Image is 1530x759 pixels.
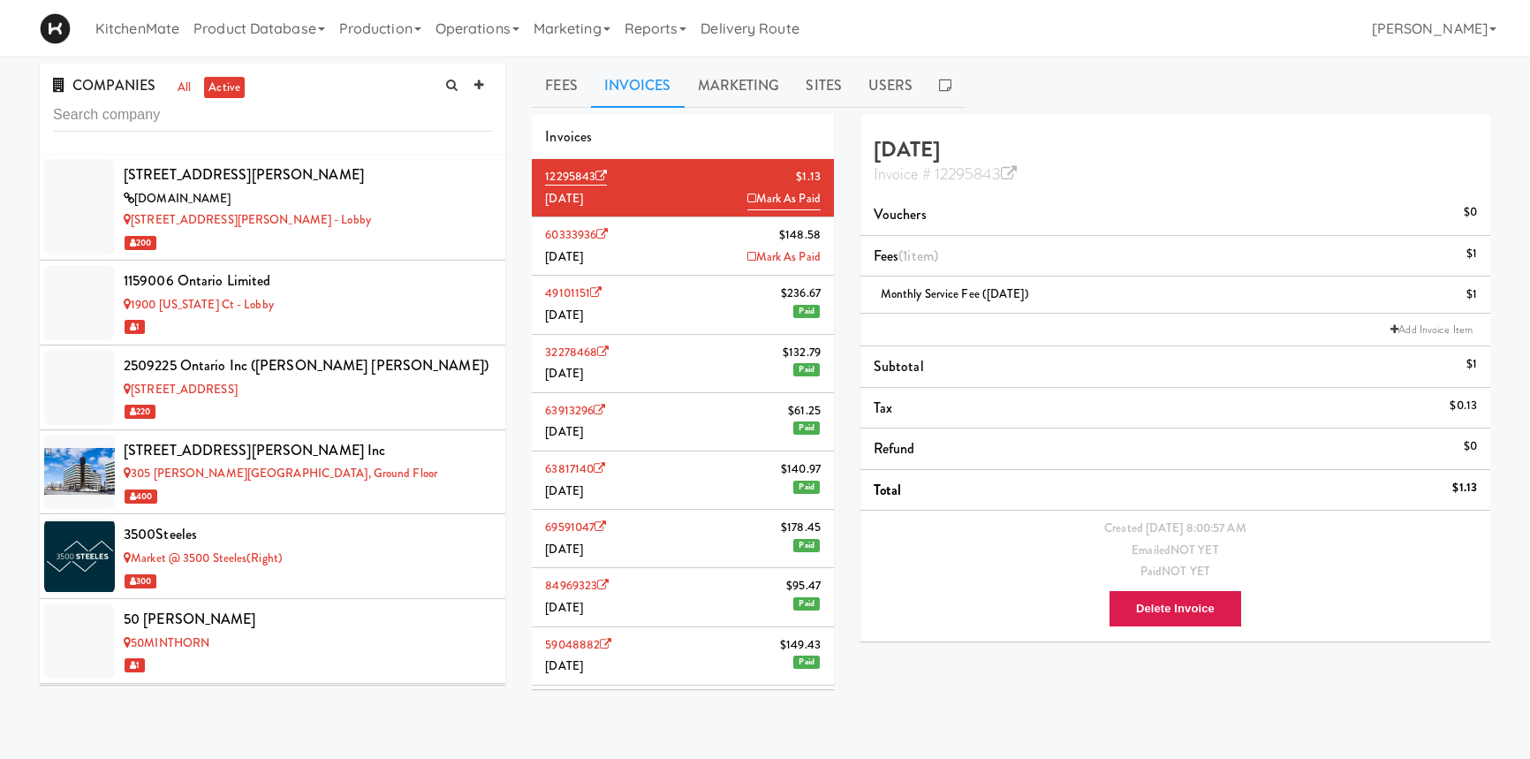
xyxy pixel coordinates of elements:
span: Paid [793,597,819,611]
span: $140.97 [781,459,821,481]
span: [DATE] [545,248,583,265]
div: $1 [1466,284,1477,306]
a: 305 [PERSON_NAME][GEOGRAPHIC_DATA], Ground Floor [124,465,437,482]
a: 63913296 [545,402,605,419]
span: Subtotal [874,356,924,376]
a: all [173,77,195,99]
a: Invoice # 12295843 [874,163,1017,186]
span: 400 [125,490,157,504]
div: $0 [1464,436,1477,458]
li: 84969323$95.47[DATE]Paid [532,568,834,626]
span: COMPANIES [53,75,155,95]
a: 84969323 [545,577,609,594]
span: [DATE] [545,482,583,499]
span: Fees [874,246,938,266]
a: Marketing [685,64,793,108]
a: Market @ 3500 Steeles(Right) [124,550,283,566]
span: $148.58 [779,224,821,247]
a: 49101151 [545,285,602,301]
span: [DATE] [545,541,583,558]
span: Paid [793,656,819,669]
span: [DATE] [545,657,583,674]
ng-pluralize: item [907,246,933,266]
span: $95.47 [786,575,821,597]
a: 59048882 [545,636,611,653]
span: 1 [125,658,145,672]
a: Invoices [591,64,685,108]
span: Paid [793,363,819,376]
span: NOT YET [1162,563,1210,580]
a: Users [855,64,927,108]
li: 2509225 Ontario Inc ([PERSON_NAME] [PERSON_NAME])[STREET_ADDRESS] 220 [40,345,505,430]
li: 1159006 Ontario Limited1900 [US_STATE] Ct - Lobby 1 [40,261,505,345]
div: $0 [1464,201,1477,224]
span: Paid [793,481,819,494]
span: [DATE] [545,599,583,616]
div: 2509225 Ontario Inc ([PERSON_NAME] [PERSON_NAME]) [124,353,492,379]
li: 63817140$140.97[DATE]Paid [532,452,834,510]
div: Paid [874,561,1477,583]
span: Refund [874,438,915,459]
span: $178.45 [781,517,821,539]
span: Vouchers [874,204,927,224]
img: Micromart [40,13,71,44]
span: Paid [793,305,819,318]
span: 220 [125,405,155,419]
a: 63817140 [545,460,605,477]
li: 49101151$236.67[DATE]Paid [532,276,834,334]
a: 1900 [US_STATE] Ct - Lobby [124,296,274,313]
a: Fees [532,64,590,108]
div: 1159006 Ontario Limited [124,268,492,294]
a: [STREET_ADDRESS] [124,381,238,398]
div: 50 [PERSON_NAME] [124,606,492,633]
li: 32278468$132.79[DATE]Paid [532,335,834,393]
li: 59048882$149.43[DATE]Paid [532,627,834,686]
a: Mark As Paid [747,188,821,211]
span: Tax [874,398,892,418]
a: 69591047 [545,519,606,535]
div: $1 [1466,353,1477,376]
a: [STREET_ADDRESS][PERSON_NAME] - Lobby [124,211,371,228]
span: Monthly Service Fee ([DATE]) [881,285,1029,302]
span: Total [874,480,902,500]
span: Paid [793,421,819,435]
span: $132.79 [783,342,821,364]
li: [STREET_ADDRESS][PERSON_NAME] Inc305 [PERSON_NAME][GEOGRAPHIC_DATA], Ground Floor 400 [40,430,505,515]
span: Invoices [545,126,592,147]
span: $149.43 [780,634,821,657]
span: [DATE] [545,307,583,323]
a: Sites [792,64,855,108]
div: $0.13 [1450,395,1477,417]
li: Monthly Service Fee ([DATE])$1 [860,277,1490,314]
h4: [DATE] [874,138,1477,185]
span: 200 [125,236,156,250]
input: Search company [53,99,492,132]
a: 32278468 [545,344,609,361]
button: Delete Invoice [1109,590,1242,627]
a: Add Invoice Item [1386,321,1477,338]
a: Mark As Paid [747,247,821,269]
div: 3500Steeles [124,521,492,548]
li: 50 [PERSON_NAME]50MINTHORN 1 [40,599,505,684]
span: NOT YET [1170,542,1219,558]
div: [STREET_ADDRESS][PERSON_NAME] [124,162,492,188]
span: [DATE] [545,365,583,382]
a: 60333936 [545,226,608,243]
div: [STREET_ADDRESS][PERSON_NAME] Inc [124,437,492,464]
li: 3500SteelesMarket @ 3500 Steeles(Right) 300 [40,514,505,599]
div: Emailed [874,540,1477,562]
li: 69591047$178.45[DATE]Paid [532,510,834,568]
div: Created [DATE] 8:00:57 AM [874,518,1477,540]
span: 1 [125,320,145,334]
div: $1 [1466,243,1477,265]
a: 12295843 [545,168,607,186]
li: 63913296$61.25[DATE]Paid [532,393,834,452]
span: $1.13 [796,166,821,188]
li: 60333936$148.58[DATE]Mark As Paid [532,217,834,276]
span: 300 [125,574,156,588]
a: active [204,77,245,99]
span: $236.67 [781,283,821,305]
li: 83255048$79.10[DATE]Paid [532,686,834,744]
li: 12295843$1.13[DATE]Mark As Paid [532,159,834,217]
div: $1.13 [1452,477,1477,499]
